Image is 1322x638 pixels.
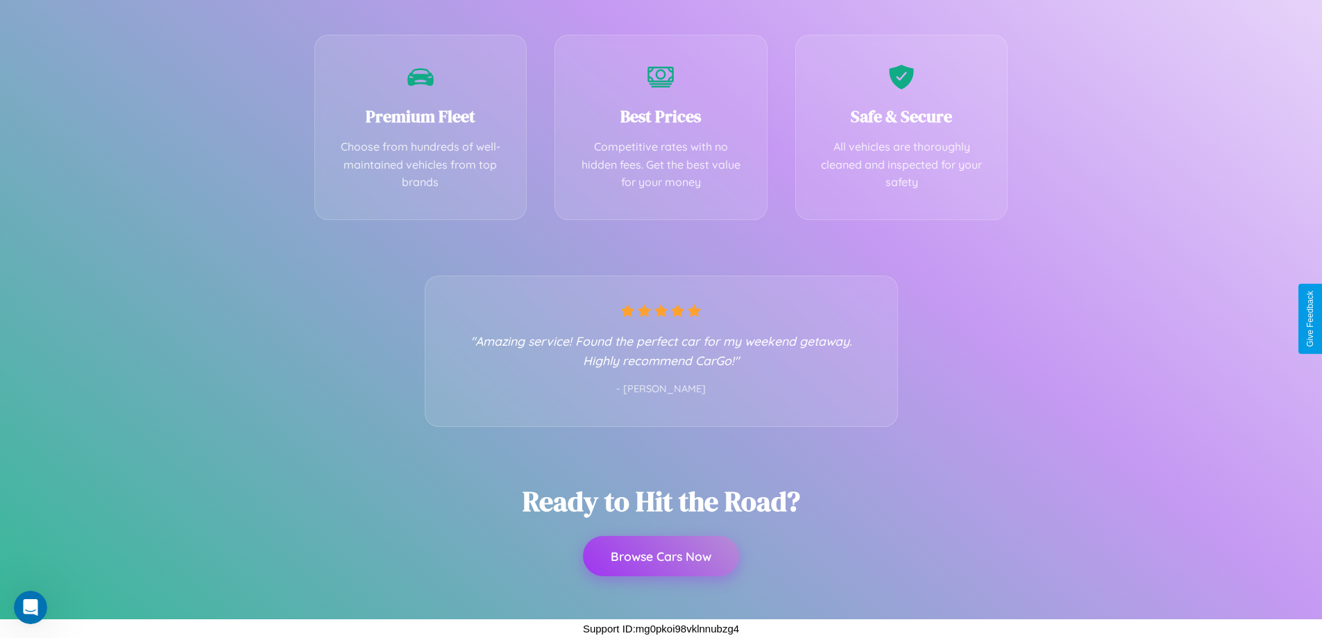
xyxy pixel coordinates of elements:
[1305,291,1315,347] div: Give Feedback
[583,536,739,576] button: Browse Cars Now
[14,591,47,624] iframe: Intercom live chat
[336,138,506,192] p: Choose from hundreds of well-maintained vehicles from top brands
[576,105,746,128] h3: Best Prices
[817,105,987,128] h3: Safe & Secure
[583,619,739,638] p: Support ID: mg0pkoi98vklnnubzg4
[576,138,746,192] p: Competitive rates with no hidden fees. Get the best value for your money
[453,380,870,398] p: - [PERSON_NAME]
[336,105,506,128] h3: Premium Fleet
[453,331,870,370] p: "Amazing service! Found the perfect car for my weekend getaway. Highly recommend CarGo!"
[523,482,800,520] h2: Ready to Hit the Road?
[817,138,987,192] p: All vehicles are thoroughly cleaned and inspected for your safety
